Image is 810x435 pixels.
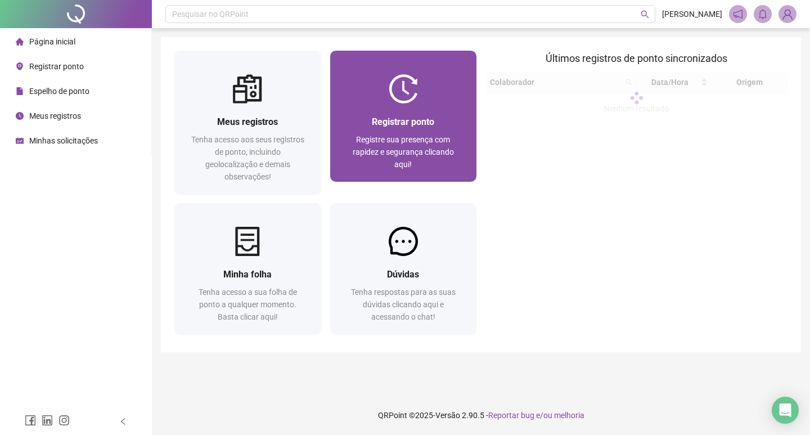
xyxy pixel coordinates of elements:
span: Meus registros [29,111,81,120]
span: Minhas solicitações [29,136,98,145]
a: Minha folhaTenha acesso a sua folha de ponto a qualquer momento. Basta clicar aqui! [174,203,321,334]
span: home [16,38,24,46]
span: Minha folha [223,269,272,280]
a: Registrar pontoRegistre sua presença com rapidez e segurança clicando aqui! [330,51,477,182]
div: Open Intercom Messenger [772,397,799,424]
span: left [119,418,127,425]
span: Tenha acesso a sua folha de ponto a qualquer momento. Basta clicar aqui! [199,288,297,321]
span: search [641,10,649,19]
span: clock-circle [16,112,24,120]
span: linkedin [42,415,53,426]
span: Registre sua presença com rapidez e segurança clicando aqui! [353,135,454,169]
span: Registrar ponto [29,62,84,71]
span: Espelho de ponto [29,87,89,96]
span: [PERSON_NAME] [662,8,722,20]
span: facebook [25,415,36,426]
span: Reportar bug e/ou melhoria [488,411,584,420]
footer: QRPoint © 2025 - 2.90.5 - [152,396,810,435]
span: Dúvidas [387,269,419,280]
span: Tenha respostas para as suas dúvidas clicando aqui e acessando o chat! [351,288,456,321]
a: DúvidasTenha respostas para as suas dúvidas clicando aqui e acessando o chat! [330,203,477,334]
span: Últimos registros de ponto sincronizados [546,52,727,64]
span: Registrar ponto [372,116,434,127]
img: 84422 [779,6,796,23]
span: Versão [435,411,460,420]
span: bell [758,9,768,19]
span: environment [16,62,24,70]
span: schedule [16,137,24,145]
span: file [16,87,24,95]
span: instagram [58,415,70,426]
span: notification [733,9,743,19]
span: Meus registros [217,116,278,127]
span: Tenha acesso aos seus registros de ponto, incluindo geolocalização e demais observações! [191,135,304,181]
a: Meus registrosTenha acesso aos seus registros de ponto, incluindo geolocalização e demais observa... [174,51,321,194]
span: Página inicial [29,37,75,46]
